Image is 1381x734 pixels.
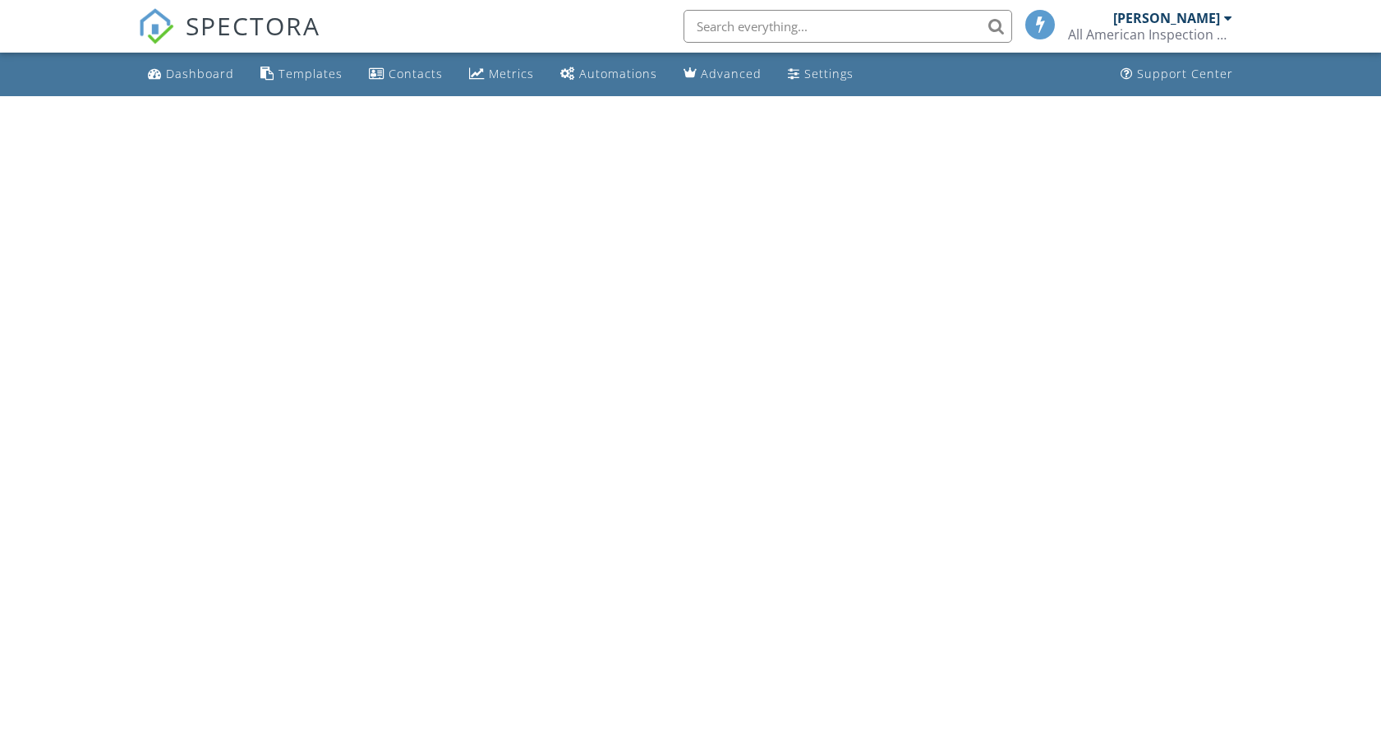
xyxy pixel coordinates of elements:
[389,66,443,81] div: Contacts
[804,66,854,81] div: Settings
[138,22,320,57] a: SPECTORA
[362,59,449,90] a: Contacts
[701,66,762,81] div: Advanced
[677,59,768,90] a: Advanced
[254,59,349,90] a: Templates
[166,66,234,81] div: Dashboard
[554,59,664,90] a: Automations (Basic)
[781,59,860,90] a: Settings
[141,59,241,90] a: Dashboard
[489,66,534,81] div: Metrics
[463,59,541,90] a: Metrics
[579,66,657,81] div: Automations
[1113,10,1220,26] div: [PERSON_NAME]
[186,8,320,43] span: SPECTORA
[279,66,343,81] div: Templates
[1137,66,1233,81] div: Support Center
[138,8,174,44] img: The Best Home Inspection Software - Spectora
[684,10,1012,43] input: Search everything...
[1114,59,1240,90] a: Support Center
[1068,26,1232,43] div: All American Inspection Services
